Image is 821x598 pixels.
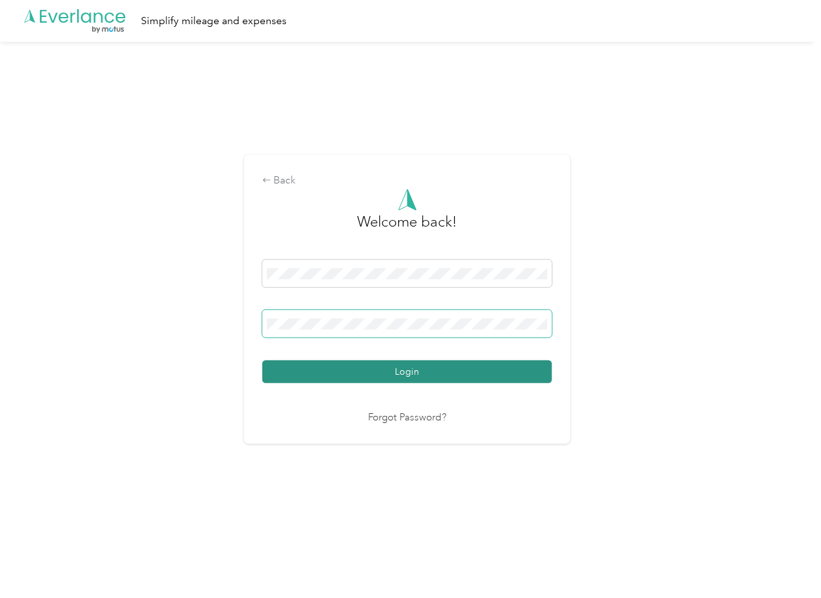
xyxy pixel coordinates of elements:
[262,173,552,189] div: Back
[141,13,287,29] div: Simplify mileage and expenses
[358,211,457,246] h3: greeting
[368,411,446,426] a: Forgot Password?
[262,360,552,383] button: Login
[748,525,821,598] iframe: Everlance-gr Chat Button Frame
